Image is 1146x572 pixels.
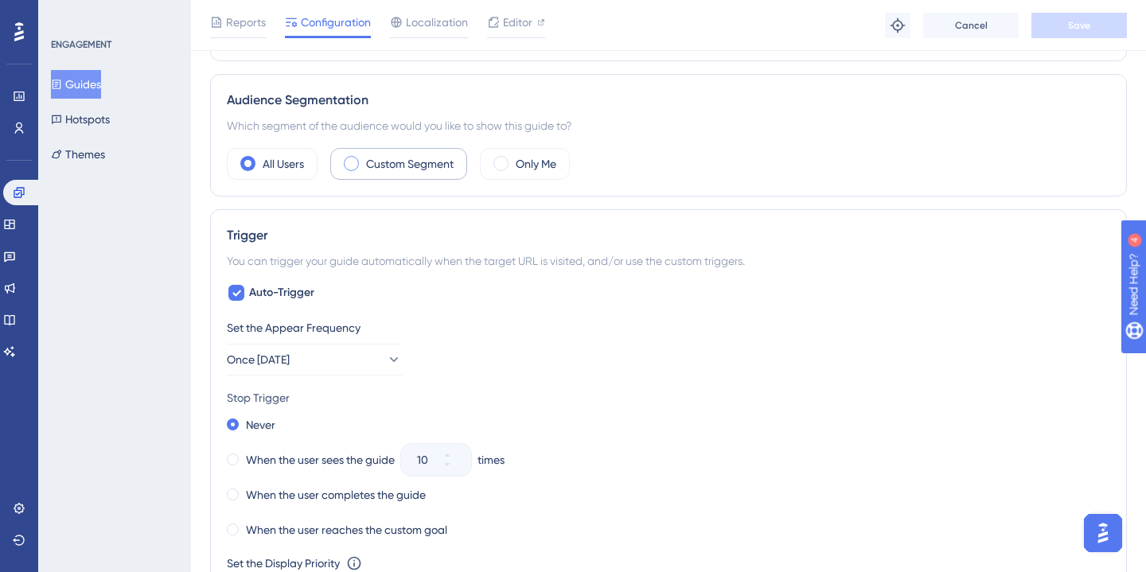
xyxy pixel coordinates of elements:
button: Hotspots [51,105,110,134]
div: times [477,450,505,469]
button: Cancel [923,13,1019,38]
span: Localization [406,13,468,32]
span: Need Help? [37,4,99,23]
button: Save [1031,13,1127,38]
div: Stop Trigger [227,388,1110,407]
div: Audience Segmentation [227,91,1110,110]
label: When the user reaches the custom goal [246,520,447,539]
label: When the user completes the guide [246,485,426,504]
span: Save [1068,19,1090,32]
div: 4 [111,8,115,21]
span: Configuration [301,13,371,32]
button: Guides [51,70,101,99]
span: Cancel [955,19,988,32]
button: Themes [51,140,105,169]
div: Which segment of the audience would you like to show this guide to? [227,116,1110,135]
button: Once [DATE] [227,344,402,375]
span: Editor [503,13,532,32]
span: Reports [226,13,266,32]
label: All Users [263,154,304,173]
div: ENGAGEMENT [51,38,111,51]
div: Set the Appear Frequency [227,318,1110,337]
iframe: UserGuiding AI Assistant Launcher [1079,509,1127,557]
label: Only Me [516,154,556,173]
label: Never [246,415,275,434]
div: You can trigger your guide automatically when the target URL is visited, and/or use the custom tr... [227,251,1110,270]
div: Trigger [227,226,1110,245]
label: Custom Segment [366,154,454,173]
span: Auto-Trigger [249,283,314,302]
label: When the user sees the guide [246,450,395,469]
span: Once [DATE] [227,350,290,369]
